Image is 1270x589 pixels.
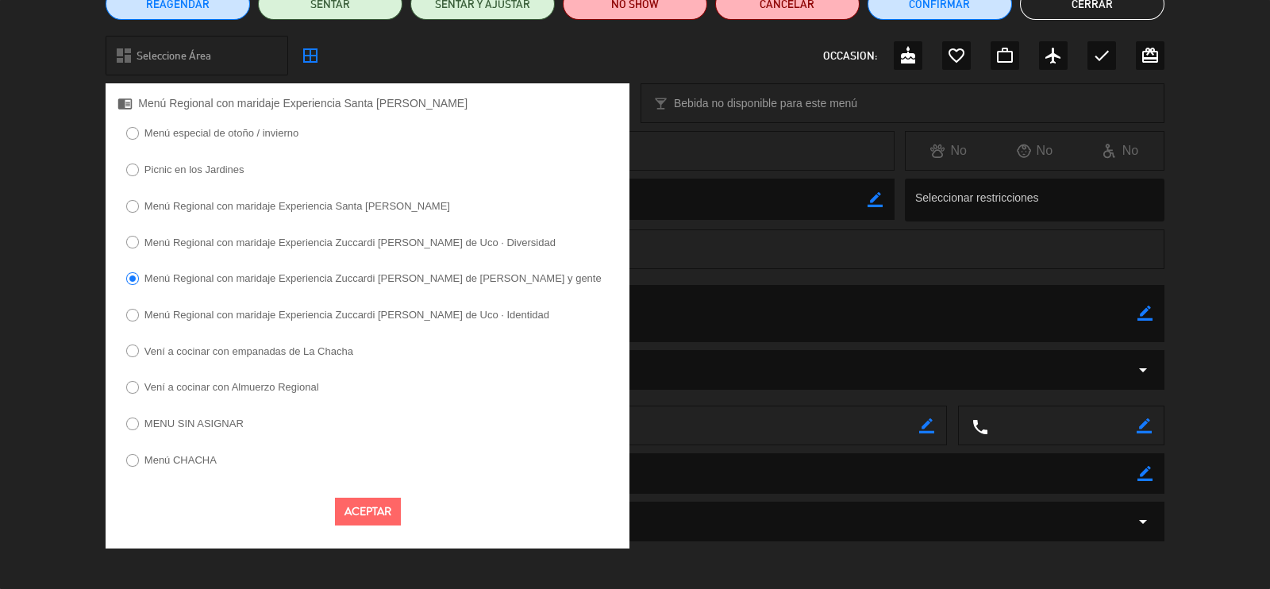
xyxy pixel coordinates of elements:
span: arrow_drop_down [1133,512,1153,531]
span: OCCASION: [823,47,877,65]
label: Menú Regional con maridaje Experiencia Zuccardi [PERSON_NAME] de [PERSON_NAME] y gente [144,273,602,283]
i: local_phone [971,418,988,435]
i: border_color [1137,418,1152,433]
label: Menú Regional con maridaje Experiencia Zuccardi [PERSON_NAME] de Uco · Diversidad [144,237,556,248]
i: border_color [919,418,934,433]
i: dashboard [114,46,133,65]
label: Vení a cocinar con Almuerzo Regional [144,382,319,392]
div: No [1077,141,1163,161]
i: local_bar [653,96,668,111]
label: Menú Regional con maridaje Experiencia Zuccardi [PERSON_NAME] de Uco · Identidad [144,310,549,320]
div: No [906,141,991,161]
i: card_giftcard [1141,46,1160,65]
i: favorite_border [947,46,966,65]
i: arrow_drop_down [1133,360,1153,379]
i: airplanemode_active [1044,46,1063,65]
span: Seleccione Área [137,47,211,65]
label: Menú CHACHA [144,455,217,465]
label: Menú Regional con maridaje Experiencia Santa [PERSON_NAME] [144,201,450,211]
i: cake [899,46,918,65]
i: border_color [1137,466,1153,481]
i: work_outline [995,46,1014,65]
span: Menú Regional con maridaje Experiencia Santa [PERSON_NAME] [138,94,468,113]
i: check [1092,46,1111,65]
div: No [991,141,1077,161]
i: border_all [301,46,320,65]
button: Aceptar [335,498,401,525]
label: Menú especial de otoño / invierno [144,128,298,138]
label: Vení a cocinar con empanadas de La Chacha [144,346,353,356]
i: border_color [1137,306,1153,321]
label: MENU SIN ASIGNAR [144,418,244,429]
i: border_color [868,192,883,207]
i: chrome_reader_mode [117,96,133,111]
label: Picnic en los Jardines [144,164,244,175]
span: Bebida no disponible para este menú [674,94,857,113]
